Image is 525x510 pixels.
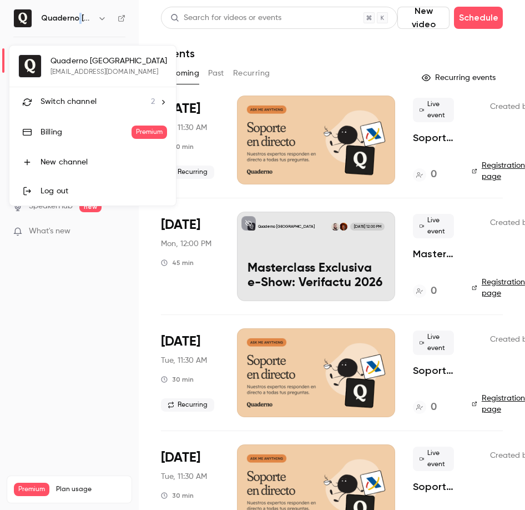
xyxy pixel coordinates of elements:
[41,157,167,168] div: New channel
[41,96,97,108] span: Switch channel
[41,127,132,138] div: Billing
[41,186,167,197] div: Log out
[151,96,155,108] span: 2
[132,126,168,139] span: Premium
